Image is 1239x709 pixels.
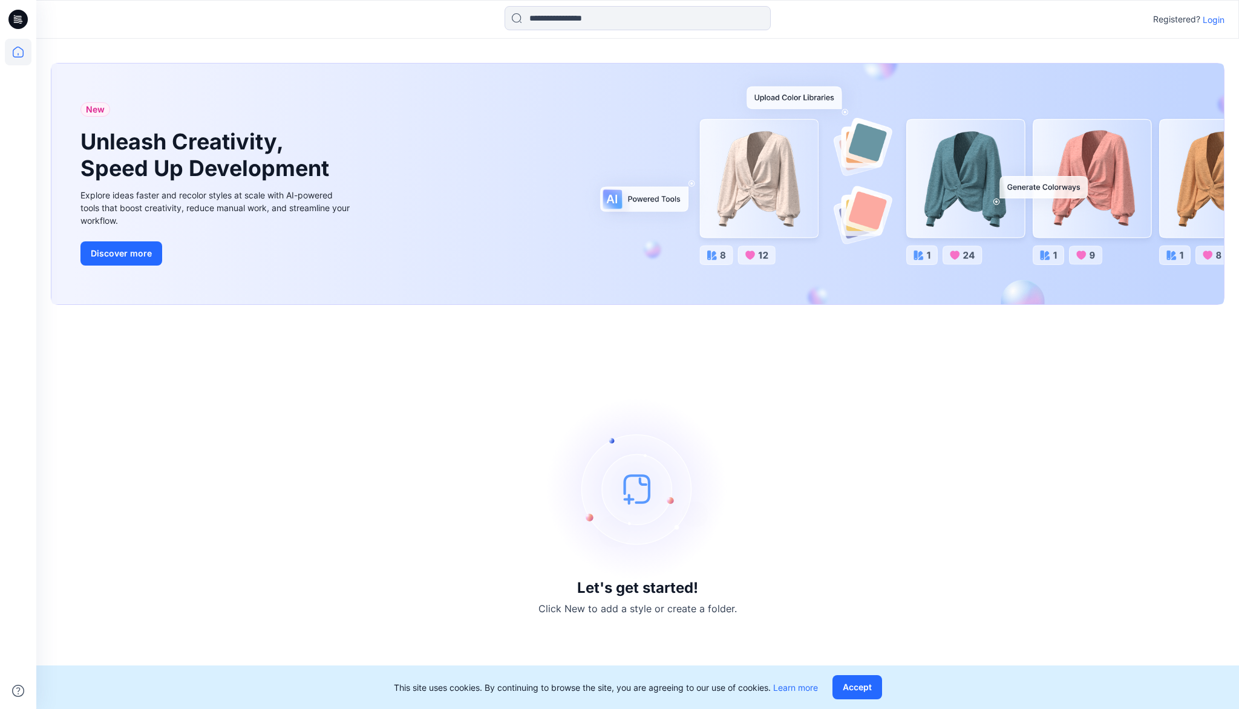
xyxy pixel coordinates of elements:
img: empty-state-image.svg [547,398,728,580]
a: Discover more [80,241,353,266]
a: Learn more [773,682,818,693]
h1: Unleash Creativity, Speed Up Development [80,129,335,181]
button: Discover more [80,241,162,266]
button: Accept [832,675,882,699]
p: This site uses cookies. By continuing to browse the site, you are agreeing to our use of cookies. [394,681,818,694]
p: Registered? [1153,12,1200,27]
p: Login [1203,13,1224,26]
p: Click New to add a style or create a folder. [538,601,737,616]
div: Explore ideas faster and recolor styles at scale with AI-powered tools that boost creativity, red... [80,189,353,227]
span: New [86,102,105,117]
h3: Let's get started! [577,580,698,596]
